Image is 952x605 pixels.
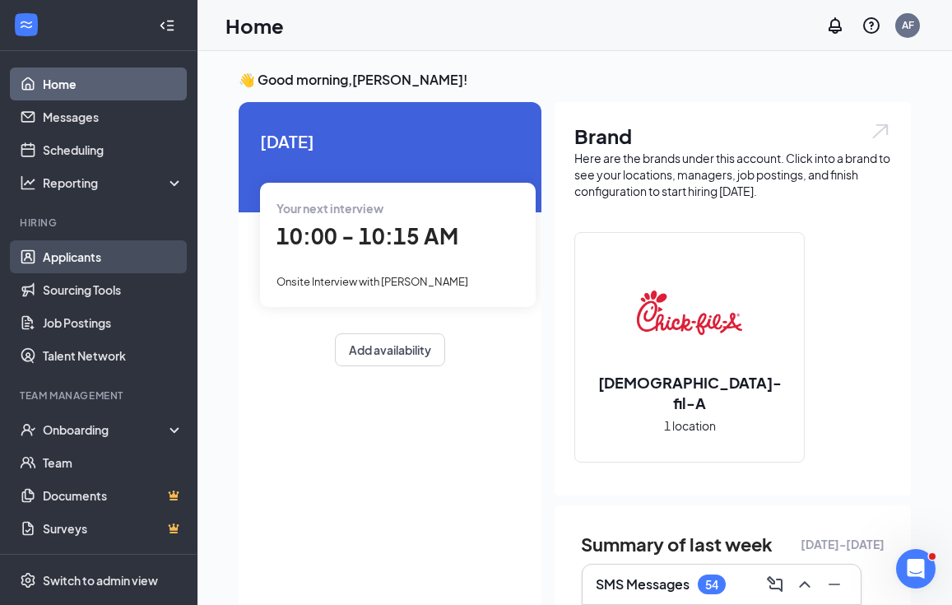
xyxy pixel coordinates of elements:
[335,333,445,366] button: Add availability
[824,575,844,594] svg: Minimize
[43,479,183,512] a: DocumentsCrown
[762,571,788,598] button: ComposeMessage
[574,150,891,199] div: Here are the brands under this account. Click into a brand to see your locations, managers, job p...
[20,175,36,191] svg: Analysis
[43,306,183,339] a: Job Postings
[225,12,284,40] h1: Home
[43,446,183,479] a: Team
[43,339,183,372] a: Talent Network
[574,122,891,150] h1: Brand
[20,421,36,438] svg: UserCheck
[870,122,891,141] img: open.6027fd2a22e1237b5b06.svg
[765,575,785,594] svg: ComposeMessage
[18,16,35,33] svg: WorkstreamLogo
[795,575,815,594] svg: ChevronUp
[43,100,183,133] a: Messages
[43,67,183,100] a: Home
[637,260,742,365] img: Chick-fil-A
[43,273,183,306] a: Sourcing Tools
[801,535,885,553] span: [DATE] - [DATE]
[575,372,804,413] h2: [DEMOGRAPHIC_DATA]-fil-A
[20,216,180,230] div: Hiring
[861,16,881,35] svg: QuestionInfo
[20,389,180,403] div: Team Management
[20,572,36,589] svg: Settings
[159,17,175,34] svg: Collapse
[276,275,468,288] span: Onsite Interview with [PERSON_NAME]
[581,530,773,559] span: Summary of last week
[825,16,845,35] svg: Notifications
[43,512,183,545] a: SurveysCrown
[276,201,383,216] span: Your next interview
[43,133,183,166] a: Scheduling
[821,571,848,598] button: Minimize
[276,222,458,249] span: 10:00 - 10:15 AM
[260,128,520,154] span: [DATE]
[239,71,911,89] h3: 👋 Good morning, [PERSON_NAME] !
[43,175,184,191] div: Reporting
[596,575,690,593] h3: SMS Messages
[43,572,158,589] div: Switch to admin view
[792,571,818,598] button: ChevronUp
[896,549,936,589] iframe: Intercom live chat
[43,421,170,438] div: Onboarding
[43,240,183,273] a: Applicants
[902,18,914,32] div: AF
[705,578,718,592] div: 54
[664,417,716,435] span: 1 location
